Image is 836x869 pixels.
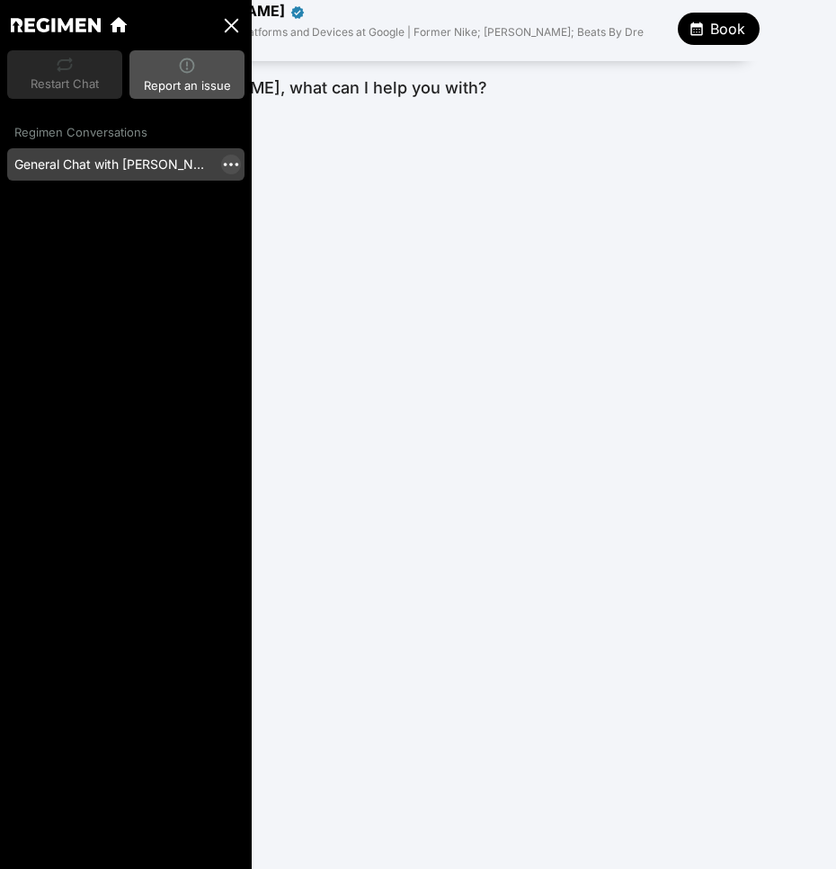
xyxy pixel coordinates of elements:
[144,77,231,95] span: Report an issue
[164,25,644,53] span: VP Marketing, Platforms and Devices at Google | Former Nike; [PERSON_NAME]; Beats By Dre Exec
[11,18,101,31] a: Regimen home
[222,16,241,35] button: Collapse
[710,18,745,40] span: Book
[7,124,245,142] div: Regimen Conversations
[31,75,99,93] span: Restart Chat
[7,50,122,99] button: Restart ChatRestart Chat
[221,155,241,174] img: More options
[7,148,214,181] a: General Chat with [PERSON_NAME] [20250828_192513]
[109,75,727,101] div: Hey [PERSON_NAME] , what can I help you with?
[129,50,245,99] button: Report an issueReport an issue
[11,18,101,31] img: Regimen logo
[678,13,760,45] button: Book
[57,58,73,72] img: Restart Chat
[108,14,129,36] a: Regimen home
[179,58,195,74] img: Report an issue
